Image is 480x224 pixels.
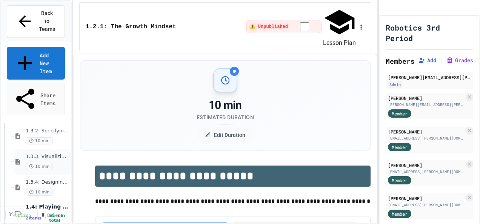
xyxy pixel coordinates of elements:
a: Share Items [7,83,65,115]
span: 1.3.4: Designing Flowcharts [26,179,69,186]
span: ⚠️ Unpublished [250,24,288,30]
button: Edit Duration [197,127,253,143]
span: Member [392,110,408,117]
button: More options [66,160,69,163]
div: [EMAIL_ADDRESS][PERSON_NAME][DOMAIN_NAME] [388,202,464,208]
a: Add New Item [7,47,65,80]
span: • [45,215,46,221]
span: | [439,56,443,65]
div: Admin [388,81,402,88]
div: [PERSON_NAME][EMAIL_ADDRESS][PERSON_NAME][DOMAIN_NAME] [388,74,471,81]
div: ⚠️ Students cannot see this content! Click the toggle to publish it and make it visible to your c... [246,20,322,33]
span: Member [392,144,408,150]
h1: Robotics 3rd Period [386,22,467,43]
div: [PERSON_NAME][EMAIL_ADDRESS][PERSON_NAME][DOMAIN_NAME] [388,102,464,107]
span: Member [392,210,408,217]
div: [EMAIL_ADDRESS][PERSON_NAME][DOMAIN_NAME] [388,135,464,141]
div: [PERSON_NAME] [388,195,464,202]
span: 10 min [26,189,53,196]
h2: Members [386,56,415,66]
span: 1.3.2: Specifying Ideas with Pseudocode [26,128,69,134]
div: [PERSON_NAME] [388,128,464,135]
span: 55 min total [49,213,69,223]
button: Lesson Plan [323,6,356,48]
span: Member [392,177,408,184]
button: Grades [446,57,473,64]
a: Publish [5,210,34,220]
div: [PERSON_NAME] [388,162,464,169]
div: [PERSON_NAME] [388,95,464,101]
button: Add [418,57,436,64]
span: 10 min [26,137,53,144]
div: Estimated Duration [197,114,254,121]
span: 1.3.3: Visualizing Logic with Flowcharts [26,153,66,160]
input: publish toggle [291,22,318,31]
div: 10 min [197,98,254,112]
span: 2 items [26,215,42,220]
span: Back to Teams [38,9,56,33]
a: Delete [37,210,66,220]
span: 1.4: Playing Games [26,203,69,210]
div: [EMAIL_ADDRESS][PERSON_NAME][DOMAIN_NAME] [388,169,464,175]
span: 1.2.1: The Growth Mindset [86,22,176,31]
span: 10 min [26,163,53,170]
button: Back to Teams [7,5,65,37]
